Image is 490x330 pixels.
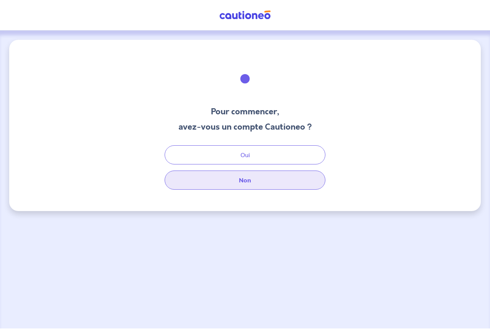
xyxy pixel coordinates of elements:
[178,106,312,118] h3: Pour commencer,
[216,10,274,20] img: Cautioneo
[165,171,325,190] button: Non
[165,145,325,164] button: Oui
[178,121,312,133] h3: avez-vous un compte Cautioneo ?
[224,58,266,99] img: illu_welcome.svg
